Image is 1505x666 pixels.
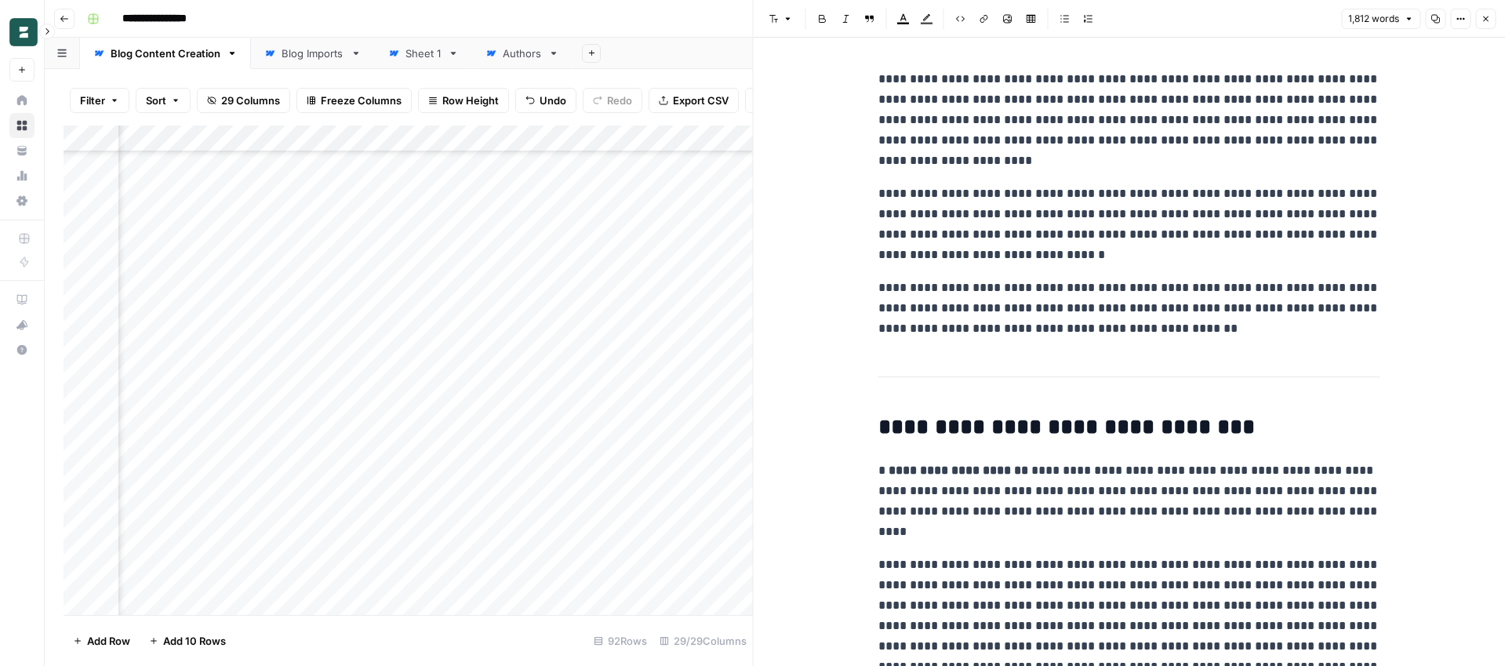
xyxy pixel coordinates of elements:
[136,88,191,113] button: Sort
[9,113,35,138] a: Browse
[9,287,35,312] a: AirOps Academy
[405,45,442,61] div: Sheet 1
[70,88,129,113] button: Filter
[197,88,290,113] button: 29 Columns
[9,312,35,337] button: What's new?
[503,45,542,61] div: Authors
[583,88,642,113] button: Redo
[375,38,472,69] a: Sheet 1
[9,188,35,213] a: Settings
[9,163,35,188] a: Usage
[515,88,576,113] button: Undo
[296,88,412,113] button: Freeze Columns
[607,93,632,108] span: Redo
[80,38,251,69] a: Blog Content Creation
[653,628,753,653] div: 29/29 Columns
[472,38,573,69] a: Authors
[9,13,35,52] button: Workspace: Borderless
[80,93,105,108] span: Filter
[1348,12,1399,26] span: 1,812 words
[9,337,35,362] button: Help + Support
[9,88,35,113] a: Home
[673,93,729,108] span: Export CSV
[9,138,35,163] a: Your Data
[321,93,402,108] span: Freeze Columns
[587,628,653,653] div: 92 Rows
[221,93,280,108] span: 29 Columns
[64,628,140,653] button: Add Row
[649,88,739,113] button: Export CSV
[140,628,235,653] button: Add 10 Rows
[1341,9,1420,29] button: 1,812 words
[10,313,34,337] div: What's new?
[418,88,509,113] button: Row Height
[282,45,344,61] div: Blog Imports
[146,93,166,108] span: Sort
[540,93,566,108] span: Undo
[9,18,38,46] img: Borderless Logo
[111,45,220,61] div: Blog Content Creation
[251,38,375,69] a: Blog Imports
[87,633,130,649] span: Add Row
[442,93,499,108] span: Row Height
[163,633,226,649] span: Add 10 Rows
